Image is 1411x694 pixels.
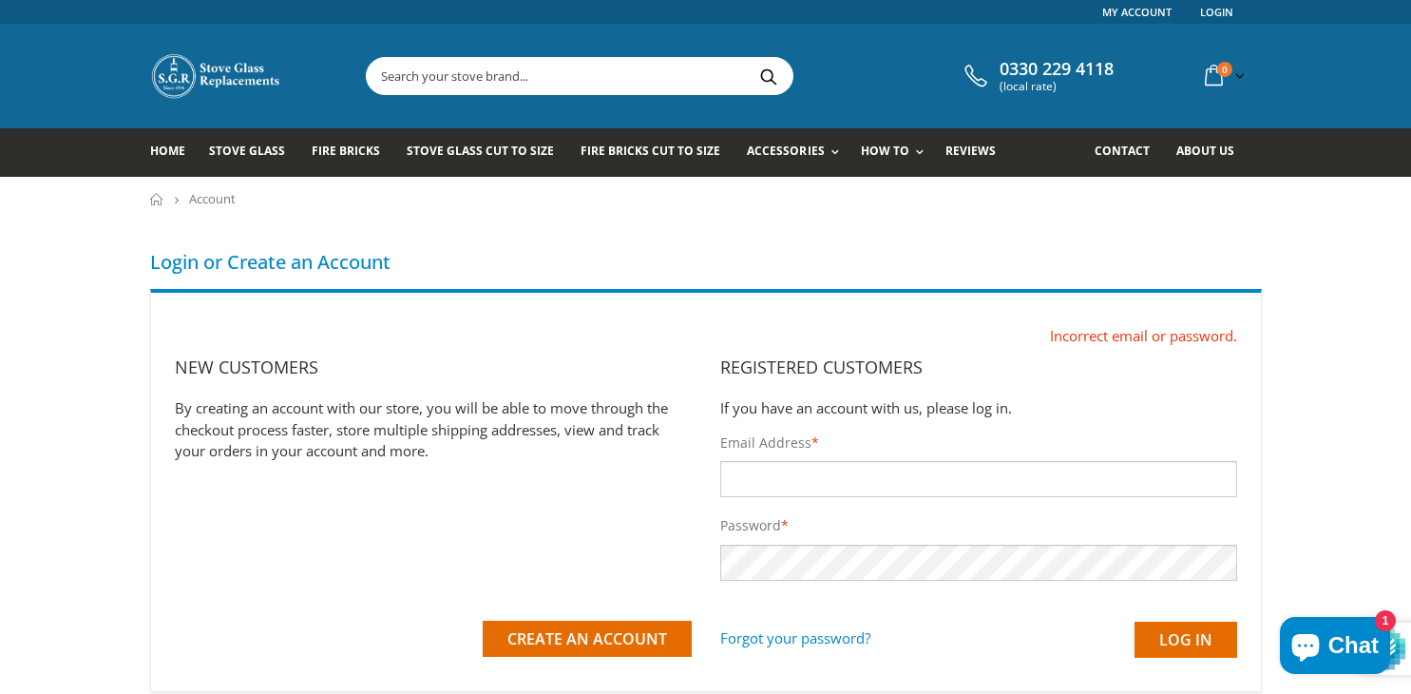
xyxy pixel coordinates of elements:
button: Search [748,58,791,94]
a: 0 [1197,57,1249,94]
span: Email Address [720,434,811,452]
img: Stove Glass Replacement [150,52,283,100]
a: Accessories [747,128,848,177]
input: Log in [1135,622,1237,658]
span: Fire Bricks Cut To Size [581,143,720,159]
input: Search your stove brand... [367,58,1005,94]
a: Fire Bricks [312,128,394,177]
button: Create an Account [483,621,692,657]
h2: New Customers [175,356,692,378]
span: Create an Account [507,628,667,649]
span: Stove Glass Cut To Size [407,143,554,159]
h1: Login or Create an Account [150,249,1262,275]
a: Fire Bricks Cut To Size [581,128,734,177]
inbox-online-store-chat: Shopify online store chat [1274,617,1396,679]
span: Fire Bricks [312,143,380,159]
span: About us [1176,143,1234,159]
span: Accessories [747,143,824,159]
a: 0330 229 4118 (local rate) [960,59,1114,93]
span: 0330 229 4118 [1000,59,1114,80]
a: How To [861,128,933,177]
span: Password [720,516,781,534]
span: Home [150,143,185,159]
span: Reviews [945,143,996,159]
a: Forgot your password? [720,622,870,655]
h2: Registered Customers [720,356,1237,378]
li: Incorrect email or password. [175,326,1237,346]
span: Account [189,190,236,207]
span: (local rate) [1000,80,1114,93]
a: Reviews [945,128,1010,177]
p: By creating an account with our store, you will be able to move through the checkout process fast... [175,397,692,462]
a: Home [150,128,200,177]
span: How To [861,143,909,159]
span: Stove Glass [209,143,285,159]
p: If you have an account with us, please log in. [720,397,1237,419]
a: Stove Glass Cut To Size [407,128,568,177]
a: Stove Glass [209,128,299,177]
a: About us [1176,128,1249,177]
a: Contact [1095,128,1164,177]
a: Home [150,193,164,205]
span: 0 [1217,62,1232,77]
span: Contact [1095,143,1150,159]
